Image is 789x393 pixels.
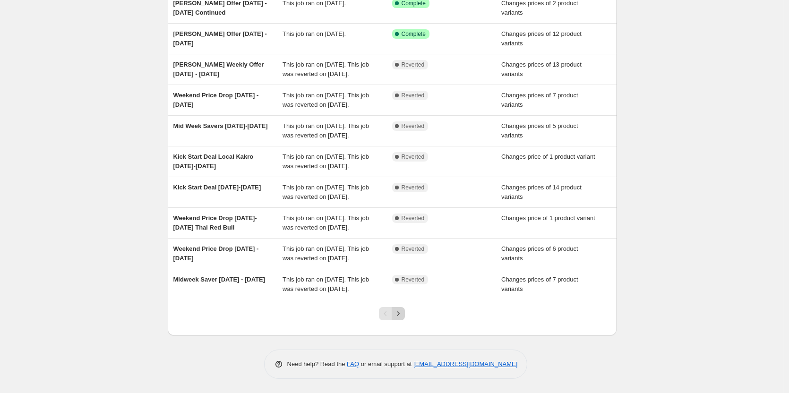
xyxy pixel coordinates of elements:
[501,214,595,222] span: Changes price of 1 product variant
[173,92,259,108] span: Weekend Price Drop [DATE] - [DATE]
[359,360,413,367] span: or email support at
[283,214,369,231] span: This job ran on [DATE]. This job was reverted on [DATE].
[501,61,582,77] span: Changes prices of 13 product variants
[413,360,517,367] a: [EMAIL_ADDRESS][DOMAIN_NAME]
[283,61,369,77] span: This job ran on [DATE]. This job was reverted on [DATE].
[402,30,426,38] span: Complete
[379,307,405,320] nav: Pagination
[501,92,578,108] span: Changes prices of 7 product variants
[283,122,369,139] span: This job ran on [DATE]. This job was reverted on [DATE].
[287,360,347,367] span: Need help? Read the
[347,360,359,367] a: FAQ
[402,245,425,253] span: Reverted
[501,184,582,200] span: Changes prices of 14 product variants
[402,122,425,130] span: Reverted
[402,276,425,283] span: Reverted
[283,245,369,262] span: This job ran on [DATE]. This job was reverted on [DATE].
[402,153,425,161] span: Reverted
[501,153,595,160] span: Changes price of 1 product variant
[283,276,369,292] span: This job ran on [DATE]. This job was reverted on [DATE].
[402,214,425,222] span: Reverted
[173,276,266,283] span: Midweek Saver [DATE] - [DATE]
[173,245,259,262] span: Weekend Price Drop [DATE] - [DATE]
[283,92,369,108] span: This job ran on [DATE]. This job was reverted on [DATE].
[173,30,267,47] span: [PERSON_NAME] Offer [DATE] - [DATE]
[402,184,425,191] span: Reverted
[173,214,257,231] span: Weekend Price Drop [DATE]- [DATE] Thai Red Bull
[392,307,405,320] button: Next
[173,61,264,77] span: [PERSON_NAME] Weekly Offer [DATE] - [DATE]
[283,153,369,170] span: This job ran on [DATE]. This job was reverted on [DATE].
[283,184,369,200] span: This job ran on [DATE]. This job was reverted on [DATE].
[173,184,261,191] span: Kick Start Deal [DATE]-[DATE]
[501,122,578,139] span: Changes prices of 5 product variants
[501,276,578,292] span: Changes prices of 7 product variants
[501,245,578,262] span: Changes prices of 6 product variants
[501,30,582,47] span: Changes prices of 12 product variants
[283,30,346,37] span: This job ran on [DATE].
[402,61,425,68] span: Reverted
[402,92,425,99] span: Reverted
[173,122,268,129] span: Mid Week Savers [DATE]-[DATE]
[173,153,254,170] span: Kick Start Deal Local Kakro [DATE]-[DATE]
